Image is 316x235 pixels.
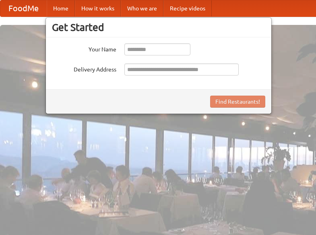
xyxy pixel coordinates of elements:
[210,96,265,108] button: Find Restaurants!
[121,0,163,16] a: Who we are
[163,0,212,16] a: Recipe videos
[75,0,121,16] a: How it works
[47,0,75,16] a: Home
[52,63,116,74] label: Delivery Address
[52,43,116,53] label: Your Name
[0,0,47,16] a: FoodMe
[52,21,265,33] h3: Get Started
